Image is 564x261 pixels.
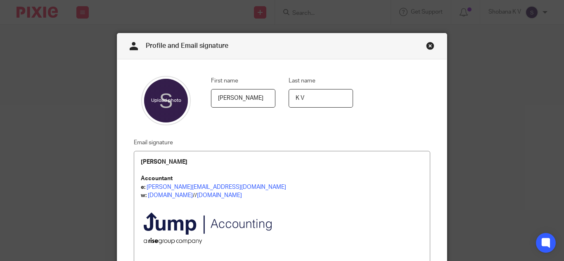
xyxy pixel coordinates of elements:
a: [DOMAIN_NAME] [197,193,242,198]
span: Profile and Email signature [146,42,228,49]
a: [DOMAIN_NAME] [148,193,193,198]
a: Close this dialog window [426,42,434,53]
strong: e: [141,184,145,190]
strong: [PERSON_NAME] [141,159,187,165]
img: Image [141,200,281,259]
label: Email signature [134,139,173,147]
label: Last name [289,77,315,85]
p: // [141,191,423,200]
label: First name [211,77,238,85]
strong: Accountant [141,176,173,181]
a: [PERSON_NAME][EMAIL_ADDRESS][DOMAIN_NAME] [147,184,286,190]
strong: w: [141,193,147,198]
